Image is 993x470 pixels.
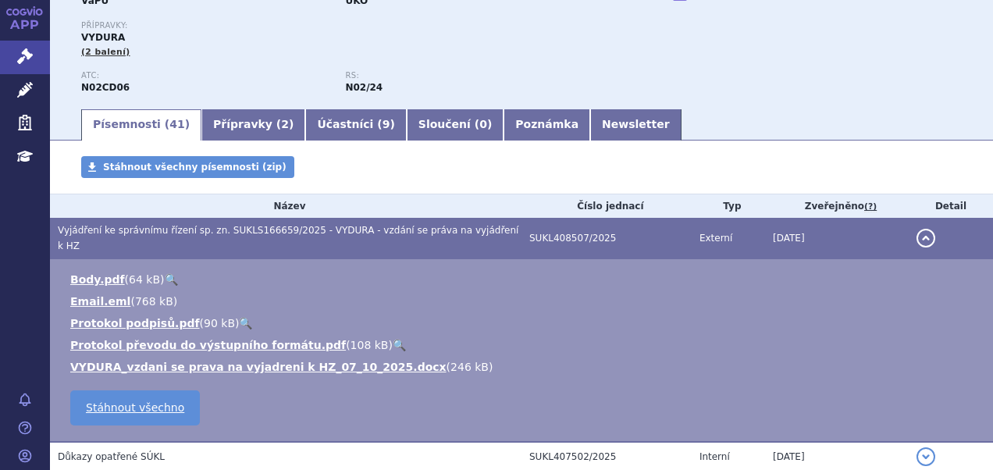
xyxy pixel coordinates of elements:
[58,225,518,251] span: Vyjádření ke správnímu řízení sp. zn. SUKLS166659/2025 - VYDURA - vzdání se práva na vyjádření k HZ
[305,109,406,141] a: Účastníci (9)
[70,294,977,309] li: ( )
[81,32,125,43] span: VYDURA
[70,361,447,373] a: VYDURA_vzdani se prava na vyjadreni k HZ_07_10_2025.docx
[699,451,730,462] span: Interní
[129,273,160,286] span: 64 kB
[70,317,200,329] a: Protokol podpisů.pdf
[201,109,305,141] a: Přípravky (2)
[81,156,294,178] a: Stáhnout všechny písemnosti (zip)
[204,317,235,329] span: 90 kB
[521,218,692,259] td: SUKL408507/2025
[479,118,487,130] span: 0
[239,317,252,329] a: 🔍
[765,218,909,259] td: [DATE]
[590,109,682,141] a: Newsletter
[909,194,993,218] th: Detail
[169,118,184,130] span: 41
[58,451,165,462] span: Důkazy opatřené SÚKL
[103,162,287,173] span: Stáhnout všechny písemnosti (zip)
[383,118,390,130] span: 9
[692,194,765,218] th: Typ
[81,82,130,93] strong: RIMEGEPANT
[345,82,383,93] strong: rimegepant
[70,337,977,353] li: ( )
[81,109,201,141] a: Písemnosti (41)
[393,339,406,351] a: 🔍
[70,315,977,331] li: ( )
[50,194,521,218] th: Název
[504,109,590,141] a: Poznámka
[351,339,389,351] span: 108 kB
[81,21,610,30] p: Přípravky:
[450,361,489,373] span: 246 kB
[165,273,178,286] a: 🔍
[70,272,977,287] li: ( )
[70,390,200,425] a: Stáhnout všechno
[135,295,173,308] span: 768 kB
[765,194,909,218] th: Zveřejněno
[521,194,692,218] th: Číslo jednací
[70,359,977,375] li: ( )
[281,118,289,130] span: 2
[407,109,504,141] a: Sloučení (0)
[345,71,593,80] p: RS:
[916,447,935,466] button: detail
[70,339,346,351] a: Protokol převodu do výstupního formátu.pdf
[81,71,329,80] p: ATC:
[699,233,732,244] span: Externí
[916,229,935,247] button: detail
[70,295,130,308] a: Email.eml
[81,47,130,57] span: (2 balení)
[864,201,877,212] abbr: (?)
[70,273,125,286] a: Body.pdf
